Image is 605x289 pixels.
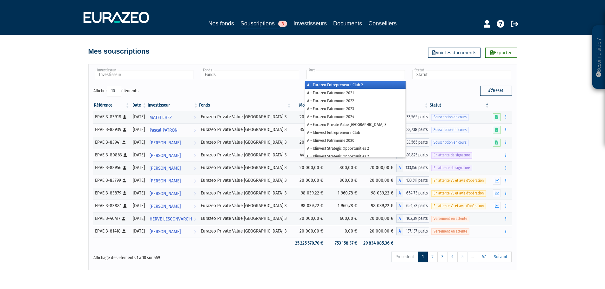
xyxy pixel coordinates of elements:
li: A - Eurazeo Entrepreneurs Club 2 [305,81,406,89]
div: A - Eurazeo Private Value Europe 3 [396,138,429,147]
a: Exporter [485,48,517,58]
div: EPVE 3-83799 [95,177,128,184]
div: [DATE] [132,202,145,209]
div: [DATE] [132,177,145,184]
div: Eurazeo Private Value [GEOGRAPHIC_DATA] 3 [201,177,289,184]
span: 301,825 parts [403,151,429,159]
td: 20 000,00 € [292,225,326,238]
div: EPVE 3-40417 [95,215,128,222]
li: A - Idinvest Strategic Opportunities 2 [305,144,406,152]
li: A - Eurazeo Private Value [GEOGRAPHIC_DATA] 3 [305,121,406,128]
div: A - Eurazeo Private Value Europe 3 [396,202,429,210]
li: C - Idinvest Strategic Opportunities 2 [305,152,406,160]
th: Montant: activer pour trier la colonne par ordre croissant [292,100,326,111]
span: MATEI LHEZ [150,112,172,123]
span: A [396,202,403,210]
a: [PERSON_NAME] [147,174,198,187]
td: 20 000,00 € [360,174,396,187]
div: Eurazeo Private Value [GEOGRAPHIC_DATA] 3 [201,152,289,158]
i: [Français] Personne physique [123,204,127,208]
i: [Français] Personne physique [122,217,125,220]
a: Documents [333,19,362,28]
td: 0,00 € [326,225,360,238]
a: [PERSON_NAME] [147,225,198,238]
div: [DATE] [132,114,145,120]
a: 5 [457,252,467,262]
span: 137,137 parts [403,227,429,235]
span: 654,73 parts [403,189,429,197]
div: [DATE] [132,126,145,133]
div: Affichage des éléments 1 à 10 sur 569 [93,251,262,261]
a: 1 [418,252,428,262]
li: A - Eurazeo Patrimoine 2021 [305,89,406,97]
a: MATEI LHEZ [147,111,198,123]
span: En attente VL et avis d'opération [431,178,486,184]
span: 133,565 parts [403,138,429,147]
select: Afficheréléments [107,86,121,96]
span: Pascal PATRON [150,124,178,136]
span: En attente de signature [431,152,472,158]
td: 35 000,00 € [292,123,326,136]
span: HERVE LESCONVARC'H [150,213,192,225]
td: 1 960,78 € [326,200,360,212]
a: [PERSON_NAME] [147,200,198,212]
span: Souscription en cours [431,127,469,133]
div: [DATE] [132,152,145,158]
span: [PERSON_NAME] [150,150,181,161]
td: 98 039,22 € [292,187,326,200]
li: A - Eurazeo Patrimoine 2024 [305,113,406,121]
td: 20 000,00 € [292,174,326,187]
a: [PERSON_NAME] [147,161,198,174]
span: [PERSON_NAME] [150,200,181,212]
div: EPVE 3-80863 [95,152,128,158]
td: 753 158,37 € [326,238,360,249]
th: Part: activer pour trier la colonne par ordre croissant [396,100,429,111]
div: A - Eurazeo Private Value Europe 3 [396,214,429,223]
i: Voir l'investisseur [194,162,196,174]
span: [PERSON_NAME] [150,188,181,200]
td: 20 000,00 € [360,161,396,174]
div: A - Eurazeo Private Value Europe 3 [396,151,429,159]
span: Versement en attente [431,216,469,222]
i: [Français] Personne physique [124,153,127,157]
span: A [396,164,403,172]
span: [PERSON_NAME] [150,137,181,149]
td: 25 225 570,70 € [292,238,326,249]
div: Eurazeo Private Value [GEOGRAPHIC_DATA] 3 [201,190,289,196]
div: Eurazeo Private Value [GEOGRAPHIC_DATA] 3 [201,215,289,222]
div: [DATE] [132,228,145,234]
span: Versement en attente [431,228,469,234]
td: 20 000,00 € [292,136,326,149]
img: 1732889491-logotype_eurazeo_blanc_rvb.png [84,12,149,23]
i: Voir l'investisseur [194,124,196,136]
div: A - Eurazeo Private Value Europe 3 [396,227,429,235]
a: Nos fonds [208,19,234,28]
a: Conseillers [368,19,397,28]
a: [PERSON_NAME] [147,187,198,200]
div: [DATE] [132,190,145,196]
div: [DATE] [132,215,145,222]
span: Souscription en cours [431,140,469,146]
td: 1 960,78 € [326,187,360,200]
i: [Français] Personne physique [122,229,126,233]
a: Suivant [490,252,512,262]
div: A - Eurazeo Private Value Europe 3 [396,189,429,197]
p: Besoin d'aide ? [595,29,602,86]
div: Eurazeo Private Value [GEOGRAPHIC_DATA] 3 [201,139,289,146]
td: 20 000,00 € [360,225,396,238]
div: EPVE 3-81418 [95,228,128,234]
a: [PERSON_NAME] [147,136,198,149]
span: En attente VL et avis d'opération [431,203,486,209]
th: Date: activer pour trier la colonne par ordre croissant [130,100,147,111]
li: A - Idinvest Patrimoine 2020 [305,136,406,144]
div: A - Eurazeo Private Value Europe 3 [396,113,429,121]
div: Eurazeo Private Value [GEOGRAPHIC_DATA] 3 [201,126,289,133]
i: Voir l'investisseur [194,112,196,123]
span: 133,511 parts [403,176,429,185]
div: Eurazeo Private Value [GEOGRAPHIC_DATA] 3 [201,228,289,234]
div: [DATE] [132,164,145,171]
span: Souscription en cours [431,114,469,120]
div: A - Eurazeo Private Value Europe 3 [396,176,429,185]
div: EPVE 3-83941 [95,139,128,146]
div: EPVE 3-83879 [95,190,128,196]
